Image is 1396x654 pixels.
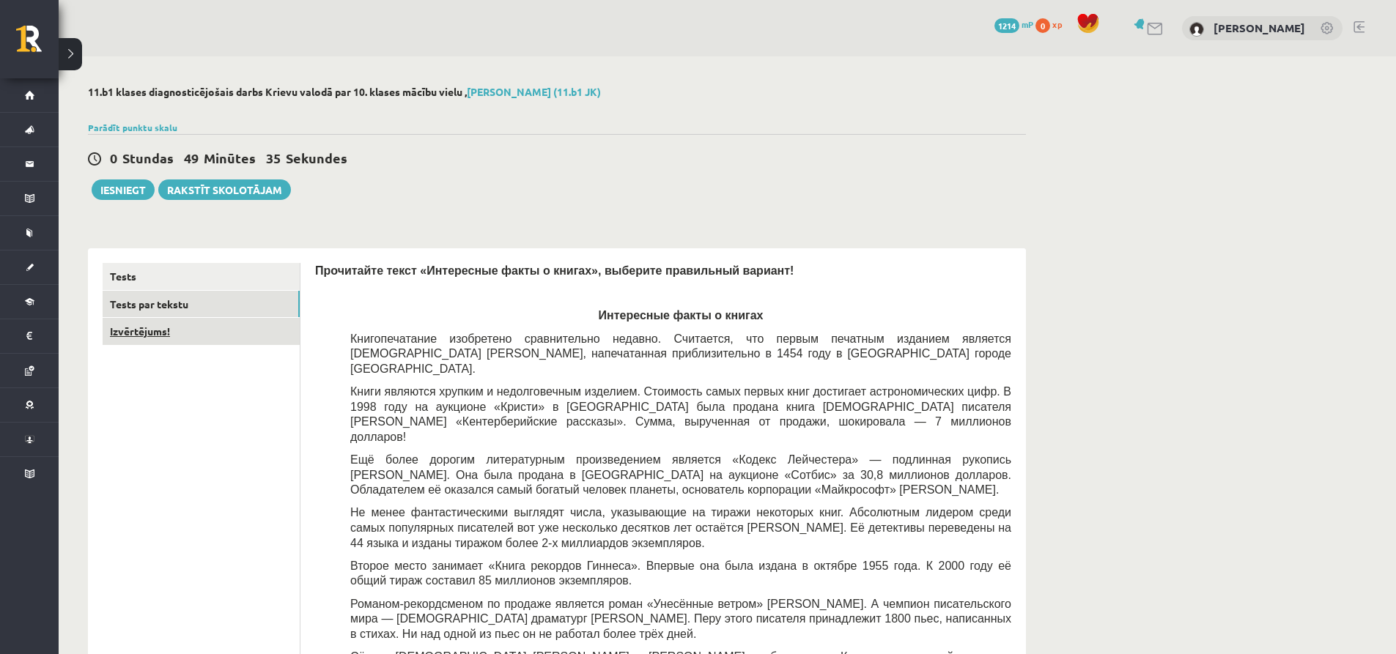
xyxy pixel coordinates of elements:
span: 1214 [994,18,1019,33]
a: 1214 mP [994,18,1033,30]
img: Maksims Ancāns [1189,22,1204,37]
span: 0 [110,149,117,166]
a: Tests par tekstu [103,291,300,318]
a: 0 xp [1035,18,1069,30]
span: 0 [1035,18,1050,33]
span: Ещё более дорогим литературным произведением является «Кодекс Лейчестера» — подлинная рукопись [P... [350,453,1011,496]
a: Izvērtējums! [103,318,300,345]
a: [PERSON_NAME] [1214,21,1305,35]
span: Minūtes [204,149,256,166]
span: Романом-рекордсменом по продаже является роман «Унесённые ветром» [PERSON_NAME]. А чемпион писате... [350,598,1011,640]
span: Прочитайте текст «Интересные факты о книгах», выберите правильный вариант! [315,264,794,277]
a: Parādīt punktu skalu [88,122,177,133]
a: [PERSON_NAME] (11.b1 JK) [467,85,601,98]
span: Не менее фантастическими выглядят числа, указывающие на тиражи некоторых книг. Абсолютным лидером... [350,506,1011,549]
span: mP [1022,18,1033,30]
h2: 11.b1 klases diagnosticējošais darbs Krievu valodā par 10. klases mācību vielu , [88,86,1026,98]
span: Второе место занимает «Книга рекордов Гиннеса». Впервые она была издана в октябре 1955 года. К 20... [350,560,1011,587]
span: Книгопечатание изобретено сравнительно недавно. Считается, что первым печатным изданием является ... [350,332,1011,375]
a: Rīgas 1. Tālmācības vidusskola [16,26,59,62]
span: Интересные факты о книгах [599,309,764,322]
span: xp [1052,18,1062,30]
button: Iesniegt [92,179,155,200]
a: Tests [103,263,300,290]
a: Rakstīt skolotājam [158,179,291,200]
span: Книги являются хрупким и недолговечным изделием. Стоимость самых первых книг достигает астрономич... [350,385,1011,443]
span: 49 [184,149,199,166]
span: 35 [266,149,281,166]
span: Sekundes [286,149,347,166]
span: Stundas [122,149,174,166]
